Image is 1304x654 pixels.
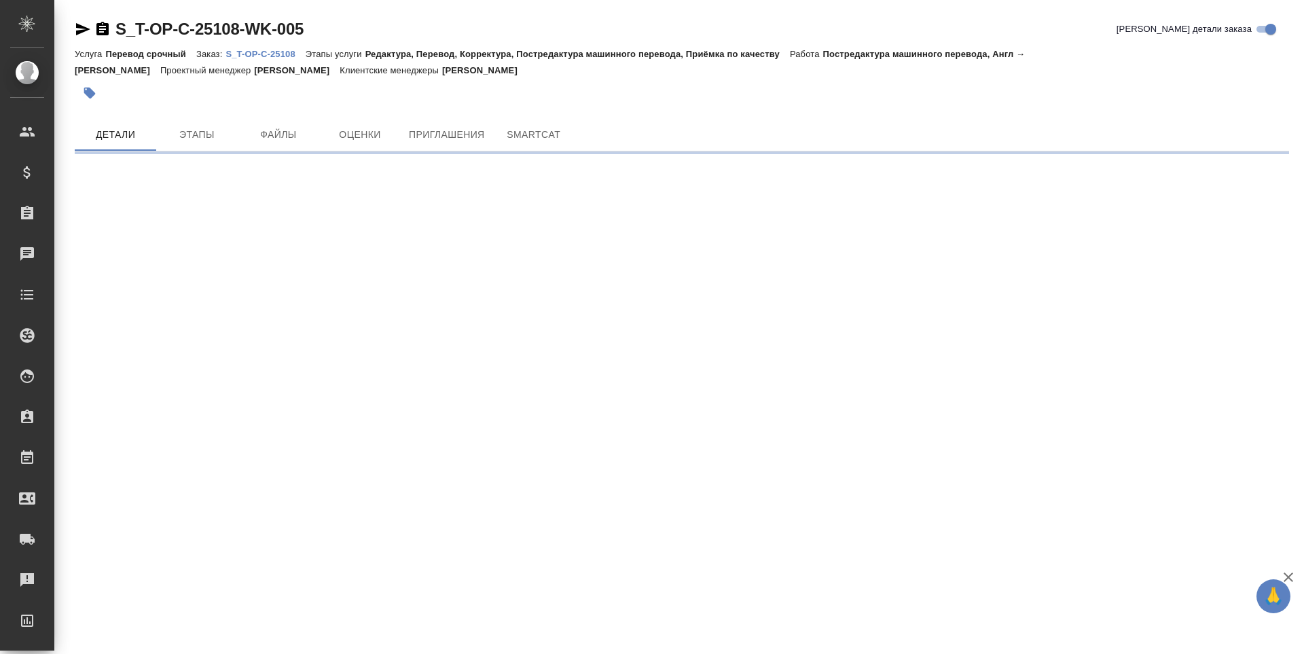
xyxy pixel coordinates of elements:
[115,20,304,38] a: S_T-OP-C-25108-WK-005
[442,65,528,75] p: [PERSON_NAME]
[246,126,311,143] span: Файлы
[105,49,196,59] p: Перевод срочный
[225,48,305,59] a: S_T-OP-C-25108
[83,126,148,143] span: Детали
[225,49,305,59] p: S_T-OP-C-25108
[340,65,442,75] p: Клиентские менеджеры
[1262,582,1285,611] span: 🙏
[501,126,566,143] span: SmartCat
[365,49,790,59] p: Редактура, Перевод, Корректура, Постредактура машинного перевода, Приёмка по качеству
[94,21,111,37] button: Скопировать ссылку
[75,78,105,108] button: Добавить тэг
[1117,22,1252,36] span: [PERSON_NAME] детали заказа
[254,65,340,75] p: [PERSON_NAME]
[75,21,91,37] button: Скопировать ссылку для ЯМессенджера
[164,126,230,143] span: Этапы
[306,49,365,59] p: Этапы услуги
[1256,579,1290,613] button: 🙏
[327,126,393,143] span: Оценки
[790,49,823,59] p: Работа
[160,65,254,75] p: Проектный менеджер
[196,49,225,59] p: Заказ:
[409,126,485,143] span: Приглашения
[75,49,105,59] p: Услуга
